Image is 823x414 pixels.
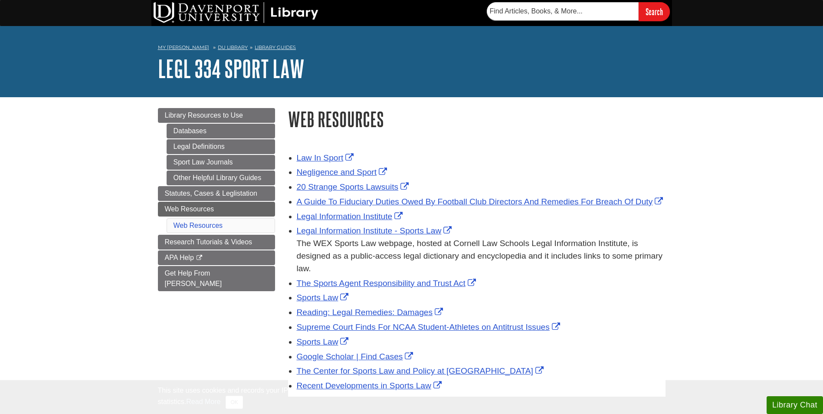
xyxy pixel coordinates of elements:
[297,366,546,375] a: Link opens in new window
[767,396,823,414] button: Library Chat
[167,139,275,154] a: Legal Definitions
[167,124,275,138] a: Databases
[158,250,275,265] a: APA Help
[167,171,275,185] a: Other Helpful Library Guides
[255,44,296,50] a: Library Guides
[165,190,257,197] span: Statutes, Cases & Leglistation
[297,197,666,206] a: Link opens in new window
[487,2,639,20] input: Find Articles, Books, & More...
[158,108,275,291] div: Guide Page Menu
[297,322,562,332] a: Link opens in new window
[165,254,194,261] span: APA Help
[218,44,248,50] a: DU Library
[186,398,220,405] a: Read More
[154,2,318,23] img: DU Library
[639,2,670,21] input: Search
[158,44,209,51] a: My [PERSON_NAME]
[196,255,203,261] i: This link opens in a new window
[297,153,356,162] a: Link opens in new window
[297,279,478,288] a: Link opens in new window
[165,269,222,287] span: Get Help From [PERSON_NAME]
[297,212,405,221] a: Link opens in new window
[158,55,305,82] a: LEGL 334 Sport Law
[297,352,416,361] a: Link opens in new window
[165,238,252,246] span: Research Tutorials & Videos
[165,112,243,119] span: Library Resources to Use
[158,186,275,201] a: Statutes, Cases & Leglistation
[297,381,444,390] a: Link opens in new window
[158,108,275,123] a: Library Resources to Use
[167,155,275,170] a: Sport Law Journals
[297,168,390,177] a: Link opens in new window
[297,337,351,346] a: Link opens in new window
[288,108,666,130] h1: Web Resources
[158,235,275,250] a: Research Tutorials & Videos
[158,42,666,56] nav: breadcrumb
[165,205,214,213] span: Web Resources
[158,385,666,409] div: This site uses cookies and records your IP address for usage statistics. Additionally, we use Goo...
[297,308,446,317] a: Link opens in new window
[297,293,351,302] a: Link opens in new window
[226,396,243,409] button: Close
[297,182,411,191] a: Link opens in new window
[487,2,670,21] form: Searches DU Library's articles, books, and more
[297,226,454,235] a: Link opens in new window
[158,202,275,217] a: Web Resources
[174,222,223,229] a: Web Resources
[297,237,666,275] div: The WEX Sports Law webpage, hosted at Cornell Law Schools Legal Information Institute, is designe...
[158,266,275,291] a: Get Help From [PERSON_NAME]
